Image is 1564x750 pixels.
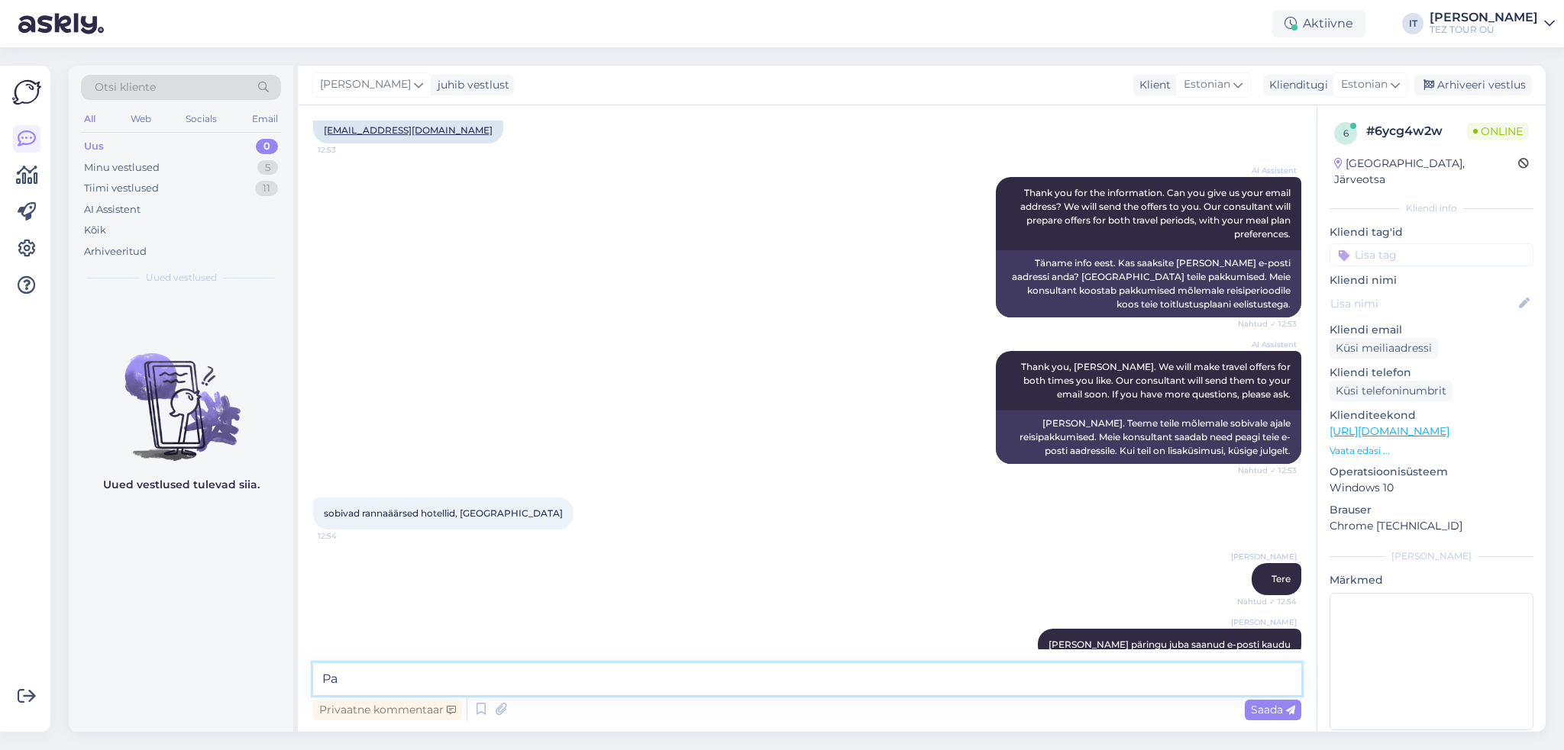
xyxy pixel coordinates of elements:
[1238,318,1297,330] span: Nähtud ✓ 12:53
[318,530,375,542] span: 12:54
[1239,165,1297,176] span: AI Assistent
[318,144,375,156] span: 12:53
[1330,480,1533,496] p: Windows 10
[257,160,278,175] div: 5
[1330,518,1533,534] p: Chrome [TECHNICAL_ID]
[1330,365,1533,381] p: Kliendi telefon
[1341,76,1388,93] span: Estonian
[1366,122,1467,140] div: # 6ycg4w2w
[84,160,160,175] div: Minu vestlused
[84,139,104,154] div: Uus
[146,271,217,285] span: Uued vestlused
[95,79,156,95] span: Otsi kliente
[1430,24,1538,36] div: TEZ TOUR OÜ
[1330,224,1533,240] p: Kliendi tag'id
[996,410,1301,464] div: [PERSON_NAME]. Teeme teile mõlemale sobivale ajale reisipakkumised. Meie konsultant saadab need p...
[1430,11,1538,24] div: [PERSON_NAME]
[255,181,278,196] div: 11
[1330,549,1533,563] div: [PERSON_NAME]
[1430,11,1555,36] a: [PERSON_NAME]TEZ TOUR OÜ
[84,202,141,217] div: AI Assistent
[1021,361,1293,400] span: Thank you, [PERSON_NAME]. We will make travel offers for both times you like. Our consultant will...
[1334,156,1518,188] div: [GEOGRAPHIC_DATA], Järveotsa
[1231,616,1297,628] span: [PERSON_NAME]
[1330,502,1533,518] p: Brauser
[1231,551,1297,562] span: [PERSON_NAME]
[1184,76,1230,93] span: Estonian
[313,663,1301,695] textarea: Palun ä
[1402,13,1423,34] div: IT
[1239,339,1297,350] span: AI Assistent
[1251,703,1295,716] span: Saada
[256,139,278,154] div: 0
[1020,187,1293,240] span: Thank you for the information. Can you give us your email address? We will send the offers to you...
[81,109,99,129] div: All
[1330,381,1453,401] div: Küsi telefoninumbrit
[431,77,509,93] div: juhib vestlust
[1272,10,1365,37] div: Aktiivne
[1330,322,1533,338] p: Kliendi email
[69,326,293,463] img: No chats
[324,124,493,136] a: [EMAIL_ADDRESS][DOMAIN_NAME]
[1330,444,1533,458] p: Vaata edasi ...
[1238,465,1297,476] span: Nähtud ✓ 12:53
[103,477,260,493] p: Uued vestlused tulevad siia.
[12,78,41,107] img: Askly Logo
[1237,596,1297,607] span: Nähtud ✓ 12:54
[1263,77,1328,93] div: Klienditugi
[1330,243,1533,266] input: Lisa tag
[183,109,220,129] div: Socials
[1330,424,1449,438] a: [URL][DOMAIN_NAME]
[1467,123,1529,140] span: Online
[1330,572,1533,588] p: Märkmed
[1272,573,1291,584] span: Tere
[128,109,154,129] div: Web
[1414,75,1532,95] div: Arhiveeri vestlus
[84,223,106,238] div: Kõik
[1330,295,1516,312] input: Lisa nimi
[1049,639,1291,650] span: [PERSON_NAME] päringu juba saanud e-posti kaudu
[84,181,159,196] div: Tiimi vestlused
[1330,464,1533,480] p: Operatsioonisüsteem
[84,244,147,259] div: Arhiveeritud
[1330,272,1533,288] p: Kliendi nimi
[249,109,281,129] div: Email
[996,250,1301,317] div: Täname info eest. Kas saaksite [PERSON_NAME] e-posti aadressi anda? [GEOGRAPHIC_DATA] teile pakku...
[1330,338,1438,359] div: Küsi meiliaadressi
[1343,127,1349,139] span: 6
[1133,77,1171,93] div: Klient
[1330,201,1533,215] div: Kliendi info
[1330,407,1533,423] p: Klienditeekond
[324,507,563,519] span: sobivad rannaäärsed hotellid, [GEOGRAPHIC_DATA]
[320,76,411,93] span: [PERSON_NAME]
[313,700,462,720] div: Privaatne kommentaar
